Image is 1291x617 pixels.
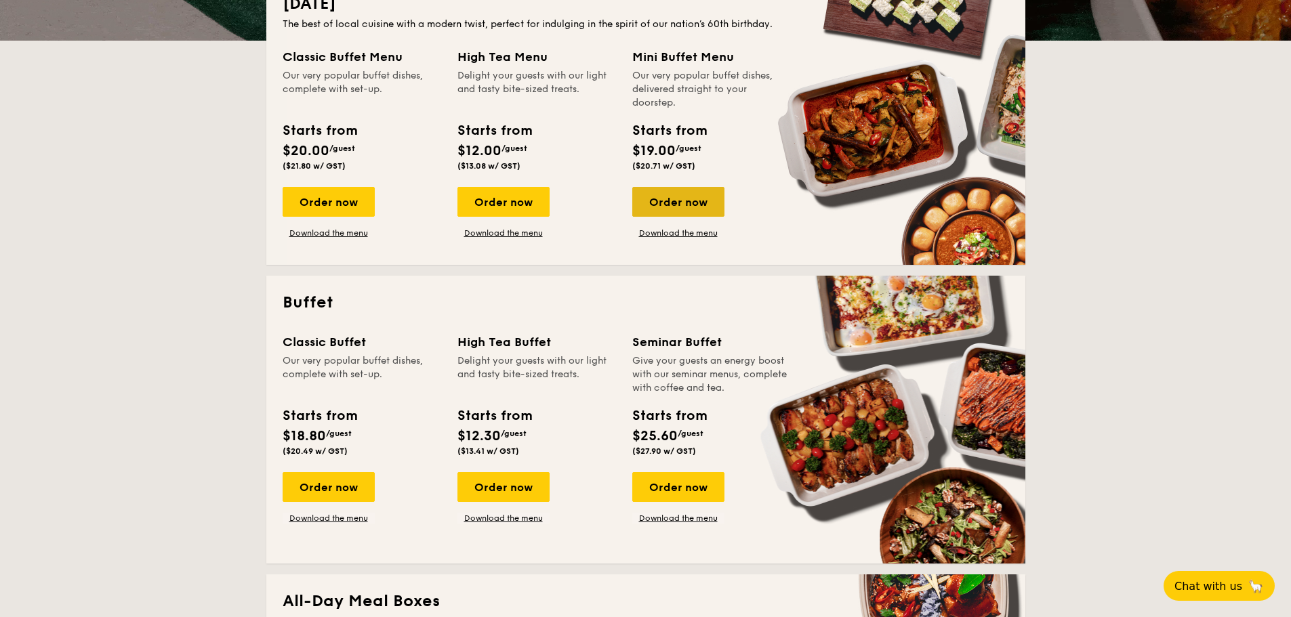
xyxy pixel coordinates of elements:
div: Our very popular buffet dishes, delivered straight to your doorstep. [632,69,791,110]
div: Order now [283,472,375,502]
div: Our very popular buffet dishes, complete with set-up. [283,354,441,395]
span: Chat with us [1174,580,1242,593]
span: $12.30 [457,428,501,444]
div: Order now [632,187,724,217]
div: Seminar Buffet [632,333,791,352]
span: ($20.49 w/ GST) [283,446,348,456]
div: High Tea Menu [457,47,616,66]
span: $25.60 [632,428,678,444]
a: Download the menu [632,228,724,238]
a: Download the menu [283,513,375,524]
span: /guest [326,429,352,438]
div: High Tea Buffet [457,333,616,352]
span: $19.00 [632,143,676,159]
div: Order now [632,472,724,502]
div: Starts from [632,121,706,141]
span: 🦙 [1248,578,1264,594]
div: Starts from [457,121,531,141]
div: Starts from [283,406,356,426]
div: Order now [457,187,550,217]
span: ($13.08 w/ GST) [457,161,520,171]
div: The best of local cuisine with a modern twist, perfect for indulging in the spirit of our nation’... [283,18,1009,31]
span: /guest [676,144,701,153]
span: $20.00 [283,143,329,159]
div: Classic Buffet [283,333,441,352]
a: Download the menu [283,228,375,238]
h2: All-Day Meal Boxes [283,591,1009,612]
div: Our very popular buffet dishes, complete with set-up. [283,69,441,110]
span: /guest [329,144,355,153]
h2: Buffet [283,292,1009,314]
a: Download the menu [632,513,724,524]
div: Order now [283,187,375,217]
a: Download the menu [457,513,550,524]
span: ($13.41 w/ GST) [457,446,519,456]
span: $18.80 [283,428,326,444]
a: Download the menu [457,228,550,238]
div: Starts from [457,406,531,426]
div: Delight your guests with our light and tasty bite-sized treats. [457,354,616,395]
div: Starts from [283,121,356,141]
span: ($21.80 w/ GST) [283,161,346,171]
span: ($20.71 w/ GST) [632,161,695,171]
div: Classic Buffet Menu [283,47,441,66]
div: Mini Buffet Menu [632,47,791,66]
span: $12.00 [457,143,501,159]
div: Give your guests an energy boost with our seminar menus, complete with coffee and tea. [632,354,791,395]
span: /guest [501,144,527,153]
span: /guest [501,429,527,438]
span: ($27.90 w/ GST) [632,446,696,456]
div: Delight your guests with our light and tasty bite-sized treats. [457,69,616,110]
button: Chat with us🦙 [1164,571,1275,601]
span: /guest [678,429,703,438]
div: Order now [457,472,550,502]
div: Starts from [632,406,706,426]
